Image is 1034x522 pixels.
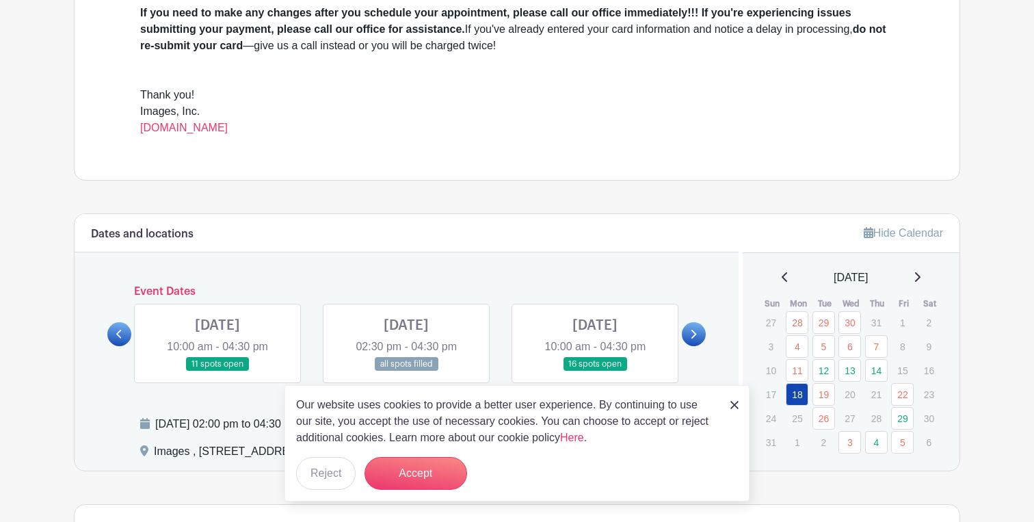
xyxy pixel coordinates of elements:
a: 26 [812,407,835,430]
strong: do not re-submit your card [140,23,886,51]
p: 10 [760,360,782,381]
p: 31 [865,312,888,333]
p: Our website uses cookies to provide a better user experience. By continuing to use our site, you ... [296,397,716,446]
p: 23 [918,384,940,405]
p: 21 [865,384,888,405]
a: 5 [891,431,914,454]
a: 4 [786,335,808,358]
p: 20 [838,384,861,405]
p: 1 [891,312,914,333]
a: Here [560,432,584,443]
p: 16 [918,360,940,381]
div: Images, Inc. [140,103,894,136]
a: 28 [786,311,808,334]
p: 1 [786,432,808,453]
p: 15 [891,360,914,381]
p: 28 [865,408,888,429]
a: 29 [812,311,835,334]
p: 6 [918,432,940,453]
p: 25 [786,408,808,429]
a: 12 [812,359,835,382]
p: 27 [760,312,782,333]
a: 19 [812,383,835,406]
p: 30 [918,408,940,429]
p: 31 [760,432,782,453]
img: close_button-5f87c8562297e5c2d7936805f587ecaba9071eb48480494691a3f1689db116b3.svg [730,401,739,409]
div: Images , [STREET_ADDRESS] [154,443,307,465]
a: 3 [838,431,861,454]
span: [DATE] [834,270,868,286]
div: [DATE] 02:00 pm to 04:30 pm [155,416,622,432]
button: Reject [296,457,356,490]
button: Accept [364,457,467,490]
div: Thank you! [140,87,894,103]
th: Mon [785,297,812,311]
a: 14 [865,359,888,382]
th: Tue [812,297,838,311]
a: 29 [891,407,914,430]
a: 13 [838,359,861,382]
p: 17 [760,384,782,405]
h6: Event Dates [131,285,682,298]
a: 11 [786,359,808,382]
th: Wed [838,297,864,311]
th: Fri [890,297,917,311]
div: If you've already entered your card information and notice a delay in processing, —give us a call... [140,5,894,54]
p: 27 [838,408,861,429]
p: 2 [918,312,940,333]
a: 18 [786,383,808,406]
a: 30 [838,311,861,334]
th: Thu [864,297,891,311]
a: Hide Calendar [864,227,943,239]
a: 7 [865,335,888,358]
p: 9 [918,336,940,357]
a: [DOMAIN_NAME] [140,122,228,133]
a: 5 [812,335,835,358]
strong: If you need to make any changes after you schedule your appointment, please call our office immed... [140,7,851,35]
th: Sat [917,297,944,311]
p: 24 [760,408,782,429]
p: 3 [760,336,782,357]
p: 2 [812,432,835,453]
a: 6 [838,335,861,358]
p: 8 [891,336,914,357]
a: 22 [891,383,914,406]
a: 4 [865,431,888,454]
th: Sun [759,297,786,311]
h6: Dates and locations [91,228,194,241]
